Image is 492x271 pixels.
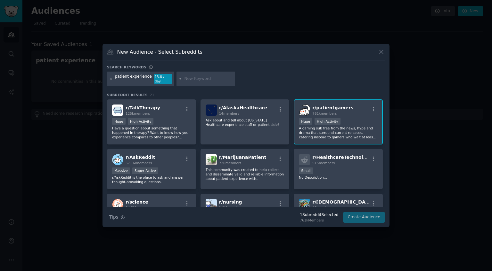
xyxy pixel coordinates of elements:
[312,161,335,165] span: 915 members
[219,206,243,210] span: 1.1M members
[107,212,127,223] button: Tips
[206,199,217,210] img: nursing
[126,112,150,115] span: 125k members
[299,126,378,139] p: A gaming sub free from the news, hype and drama that surround current releases, catering instead ...
[126,161,152,165] span: 57.1M members
[112,105,123,116] img: TalkTherapy
[117,49,202,55] h3: New Audience - Select Subreddits
[299,175,378,180] p: No Description...
[112,126,191,139] p: Have a question about something that happened in therapy? Want to know how your experience compar...
[184,76,233,82] input: New Keyword
[312,206,332,210] span: 48 members
[107,65,146,69] h3: Search keywords
[206,154,217,165] img: MarijuanaPatient
[128,118,154,125] div: High Activity
[299,199,310,210] img: TripLists
[219,105,267,110] span: r/ AlaskaHealthcare
[299,167,313,174] div: Small
[112,118,126,125] div: Huge
[126,206,152,210] span: 34.3M members
[312,155,372,160] span: r/ HealthcareTechnology
[219,112,239,115] span: 14 members
[312,199,373,205] span: r/ [DEMOGRAPHIC_DATA]
[299,105,310,116] img: patientgamers
[219,161,242,165] span: 720 members
[109,214,118,221] span: Tips
[300,212,338,218] div: 1 Subreddit Selected
[312,112,337,115] span: 761k members
[206,167,284,181] p: This community was created to help collect and disseminate valid and reliable information about p...
[126,199,148,205] span: r/ science
[300,218,338,222] div: 761k Members
[112,199,123,210] img: science
[206,105,217,116] img: AlaskaHealthcare
[299,118,312,125] div: Huge
[126,105,160,110] span: r/ TalkTherapy
[132,167,158,174] div: Super Active
[150,93,154,97] span: 21
[112,175,191,184] p: r/AskReddit is the place to ask and answer thought-provoking questions.
[115,74,152,84] div: patient experience
[315,118,340,125] div: High Activity
[312,105,353,110] span: r/ patientgamers
[219,199,242,205] span: r/ nursing
[112,167,130,174] div: Massive
[112,154,123,165] img: AskReddit
[126,155,155,160] span: r/ AskReddit
[219,155,266,160] span: r/ MarijuanaPatient
[206,118,284,127] p: Ask about and tell about [US_STATE] Healthcare experience staff or patient side!
[107,93,148,97] span: Subreddit Results
[154,74,172,84] div: 13.8 / day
